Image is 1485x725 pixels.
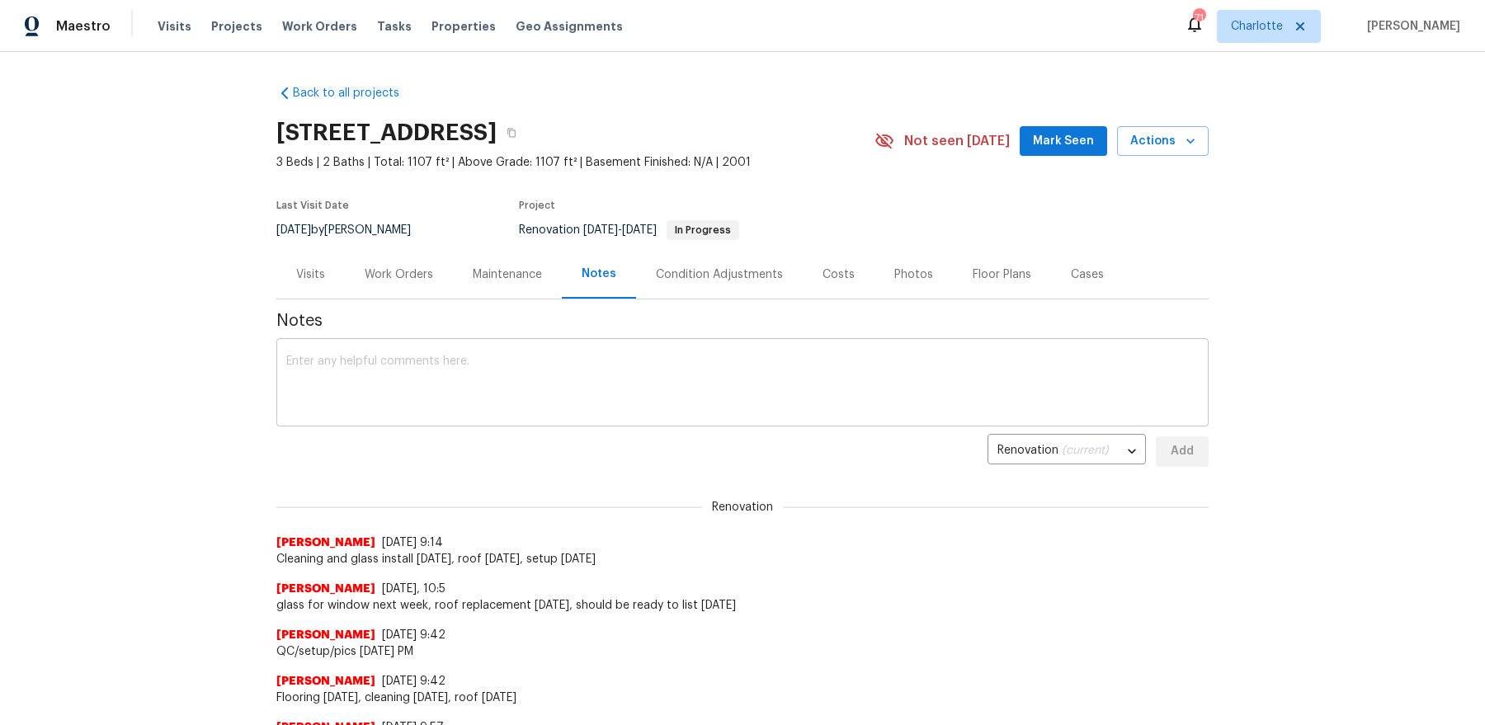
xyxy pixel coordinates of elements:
[276,313,1209,329] span: Notes
[1020,126,1107,157] button: Mark Seen
[823,266,855,283] div: Costs
[276,85,435,101] a: Back to all projects
[276,125,497,141] h2: [STREET_ADDRESS]
[276,690,1209,706] span: Flooring [DATE], cleaning [DATE], roof [DATE]
[1033,131,1094,152] span: Mark Seen
[431,18,496,35] span: Properties
[158,18,191,35] span: Visits
[382,537,443,548] span: [DATE] 9:14
[56,18,111,35] span: Maestro
[276,581,375,597] span: [PERSON_NAME]
[668,225,738,235] span: In Progress
[583,224,657,236] span: -
[473,266,542,283] div: Maintenance
[516,18,623,35] span: Geo Assignments
[904,133,1010,149] span: Not seen [DATE]
[1071,266,1104,283] div: Cases
[276,200,349,210] span: Last Visit Date
[276,673,375,690] span: [PERSON_NAME]
[276,534,375,551] span: [PERSON_NAME]
[276,154,874,171] span: 3 Beds | 2 Baths | Total: 1107 ft² | Above Grade: 1107 ft² | Basement Finished: N/A | 2001
[377,21,412,32] span: Tasks
[519,200,555,210] span: Project
[276,220,431,240] div: by [PERSON_NAME]
[1231,18,1283,35] span: Charlotte
[497,118,526,148] button: Copy Address
[1117,126,1209,157] button: Actions
[276,643,1209,660] span: QC/setup/pics [DATE] PM
[382,583,445,595] span: [DATE], 10:5
[973,266,1031,283] div: Floor Plans
[296,266,325,283] div: Visits
[1130,131,1195,152] span: Actions
[365,266,433,283] div: Work Orders
[1193,10,1204,26] div: 71
[894,266,933,283] div: Photos
[582,266,616,282] div: Notes
[656,266,783,283] div: Condition Adjustments
[1062,445,1109,456] span: (current)
[276,551,1209,567] span: Cleaning and glass install [DATE], roof [DATE], setup [DATE]
[276,627,375,643] span: [PERSON_NAME]
[382,629,445,641] span: [DATE] 9:42
[988,431,1146,472] div: Renovation (current)
[211,18,262,35] span: Projects
[282,18,357,35] span: Work Orders
[583,224,618,236] span: [DATE]
[519,224,739,236] span: Renovation
[1360,18,1460,35] span: [PERSON_NAME]
[382,676,445,687] span: [DATE] 9:42
[276,224,311,236] span: [DATE]
[622,224,657,236] span: [DATE]
[702,499,783,516] span: Renovation
[276,597,1209,614] span: glass for window next week, roof replacement [DATE], should be ready to list [DATE]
